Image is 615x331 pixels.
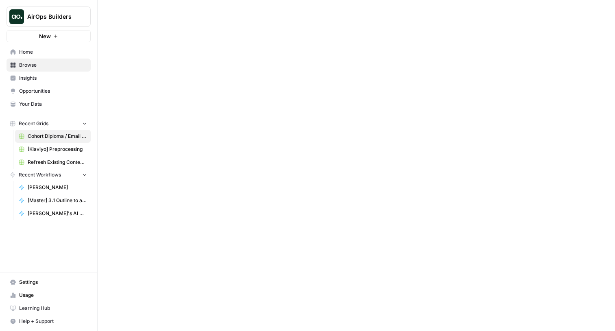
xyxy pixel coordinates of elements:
[7,72,91,85] a: Insights
[15,207,91,220] a: [PERSON_NAME]'s AI Coach
[7,46,91,59] a: Home
[19,279,87,286] span: Settings
[9,9,24,24] img: AirOps Builders Logo
[28,146,87,153] span: [Klaviyo] Preprocessing
[27,13,76,21] span: AirOps Builders
[19,305,87,312] span: Learning Hub
[7,98,91,111] a: Your Data
[7,30,91,42] button: New
[15,156,91,169] a: Refresh Existing Content (3)
[28,159,87,166] span: Refresh Existing Content (3)
[7,289,91,302] a: Usage
[7,169,91,181] button: Recent Workflows
[19,292,87,299] span: Usage
[7,7,91,27] button: Workspace: AirOps Builders
[28,184,87,191] span: [PERSON_NAME]
[19,87,87,95] span: Opportunities
[7,59,91,72] a: Browse
[39,32,51,40] span: New
[19,120,48,127] span: Recent Grids
[15,194,91,207] a: [Master] 3.1 Outline to article
[7,85,91,98] a: Opportunities
[19,318,87,325] span: Help + Support
[28,197,87,204] span: [Master] 3.1 Outline to article
[7,118,91,130] button: Recent Grids
[19,48,87,56] span: Home
[19,100,87,108] span: Your Data
[15,130,91,143] a: Cohort Diploma / Email Automation
[28,133,87,140] span: Cohort Diploma / Email Automation
[7,302,91,315] a: Learning Hub
[28,210,87,217] span: [PERSON_NAME]'s AI Coach
[15,143,91,156] a: [Klaviyo] Preprocessing
[7,276,91,289] a: Settings
[19,74,87,82] span: Insights
[15,181,91,194] a: [PERSON_NAME]
[7,315,91,328] button: Help + Support
[19,171,61,179] span: Recent Workflows
[19,61,87,69] span: Browse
